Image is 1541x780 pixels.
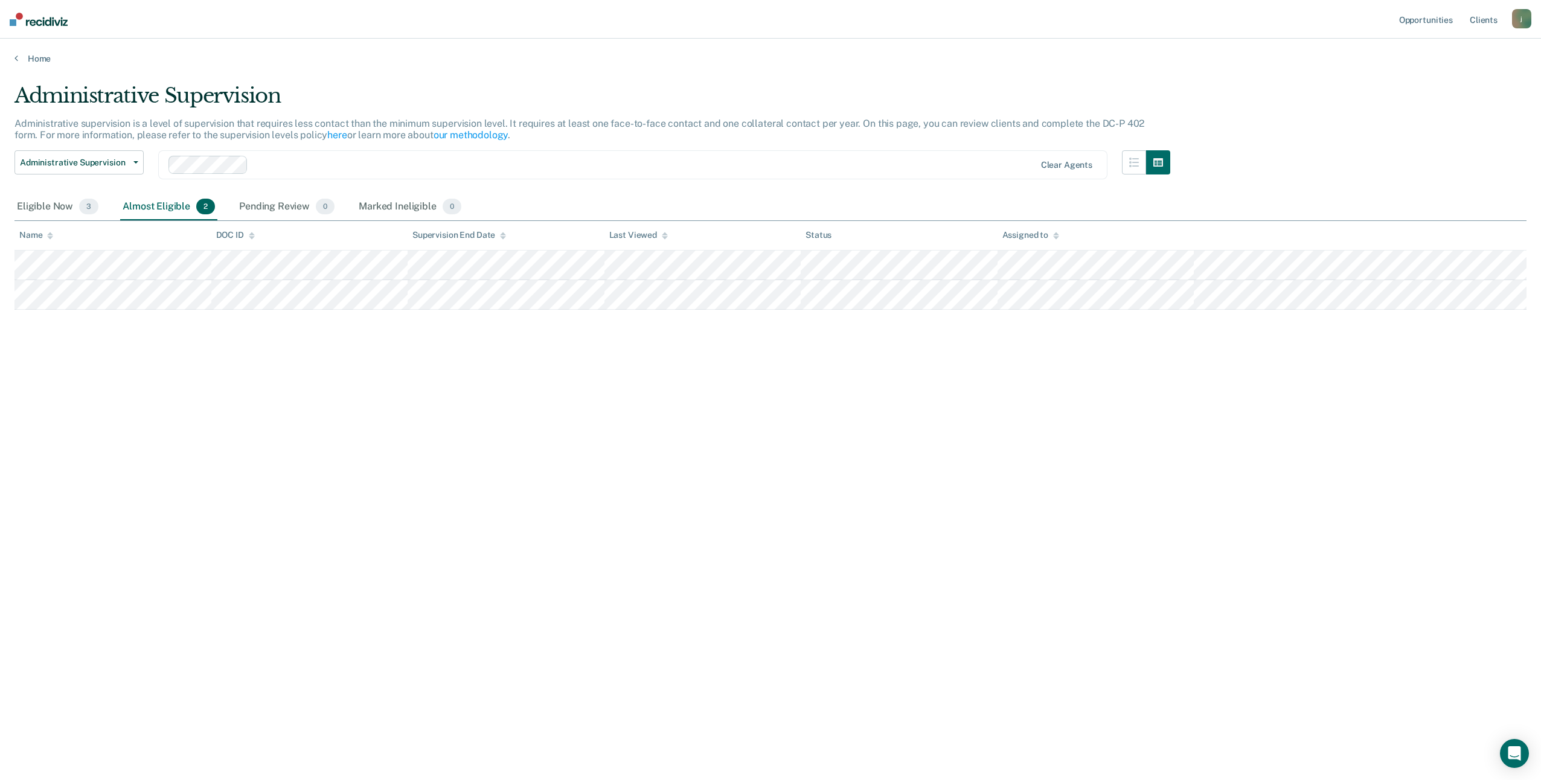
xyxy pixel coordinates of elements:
[14,194,101,220] div: Eligible Now3
[14,118,1145,141] p: Administrative supervision is a level of supervision that requires less contact than the minimum ...
[316,199,335,214] span: 0
[14,150,144,174] button: Administrative Supervision
[20,158,129,168] span: Administrative Supervision
[609,230,668,240] div: Last Viewed
[412,230,506,240] div: Supervision End Date
[19,230,53,240] div: Name
[806,230,831,240] div: Status
[1500,739,1529,768] div: Open Intercom Messenger
[1512,9,1531,28] button: j
[14,53,1527,64] a: Home
[434,129,508,141] a: our methodology
[356,194,464,220] div: Marked Ineligible0
[1002,230,1059,240] div: Assigned to
[14,83,1170,118] div: Administrative Supervision
[10,13,68,26] img: Recidiviz
[237,194,337,220] div: Pending Review0
[1041,160,1092,170] div: Clear agents
[120,194,217,220] div: Almost Eligible2
[196,199,215,214] span: 2
[443,199,461,214] span: 0
[216,230,255,240] div: DOC ID
[327,129,347,141] a: here
[79,199,98,214] span: 3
